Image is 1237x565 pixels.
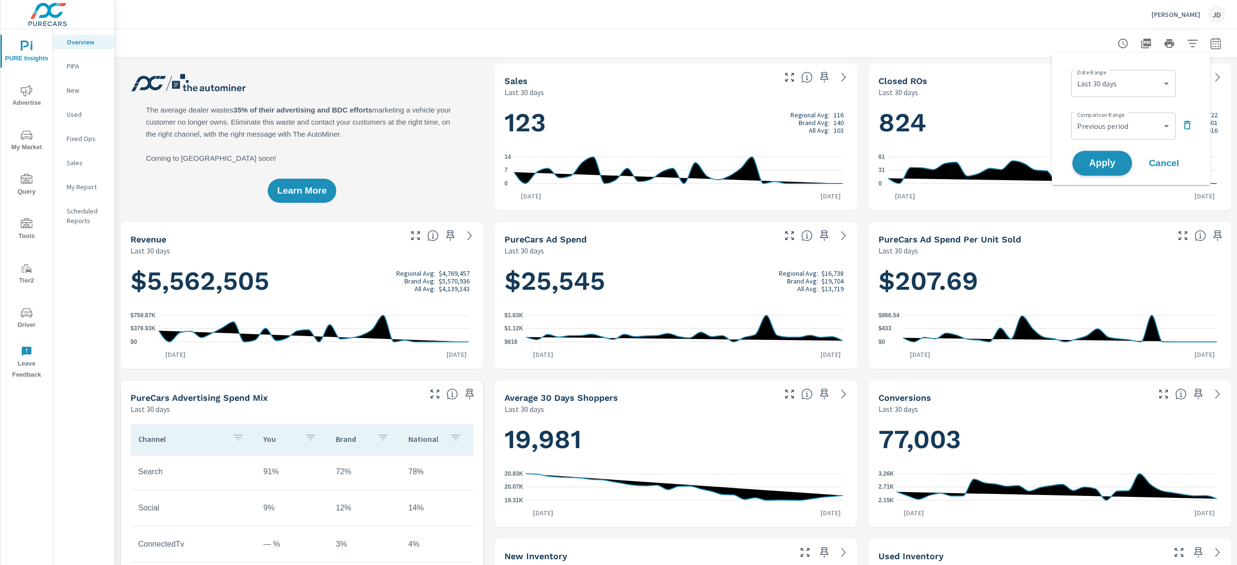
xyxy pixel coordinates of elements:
[526,508,560,518] p: [DATE]
[504,423,848,456] h1: 19,981
[3,174,50,198] span: Query
[1156,386,1171,402] button: Make Fullscreen
[1194,230,1206,241] span: Average cost of advertising per each vehicle sold at the dealer over the selected date range. The...
[878,403,918,415] p: Last 30 days
[791,111,830,119] p: Regional Avg:
[834,127,844,134] p: 103
[328,496,401,520] td: 12%
[53,180,115,194] div: My Report
[462,228,477,243] a: See more details in report
[443,228,458,243] span: Save this to your personalized report
[268,179,336,203] button: Learn More
[504,339,518,345] text: $618
[1210,228,1225,243] span: Save this to your personalized report
[130,496,256,520] td: Social
[504,265,848,297] h1: $25,545
[878,470,894,477] text: 3.26K
[67,37,107,47] p: Overview
[782,228,797,243] button: Make Fullscreen
[3,346,50,381] span: Leave Feedback
[814,508,848,518] p: [DATE]
[504,106,848,139] h1: 123
[878,423,1222,456] h1: 77,003
[1136,34,1156,53] button: "Export Report to PDF"
[328,532,401,556] td: 3%
[439,269,470,277] p: $4,769,457
[3,307,50,331] span: Driver
[1208,6,1225,23] div: JD
[817,228,832,243] span: Save this to your personalized report
[504,312,523,319] text: $1.63K
[779,269,818,277] p: Regional Avg:
[130,265,474,297] h1: $5,562,505
[53,204,115,228] div: Scheduled Reports
[878,180,882,187] text: 0
[504,76,528,86] h5: Sales
[67,110,107,119] p: Used
[878,106,1222,139] h1: 824
[404,277,435,285] p: Brand Avg:
[801,388,813,400] span: A rolling 30 day total of daily Shoppers on the dealership website, averaged over the selected da...
[328,460,401,484] td: 72%
[1082,159,1122,168] span: Apply
[814,350,848,359] p: [DATE]
[53,59,115,73] div: PIPA
[878,245,918,256] p: Last 30 days
[439,285,470,293] p: $4,139,143
[504,234,587,244] h5: PureCars Ad Spend
[821,277,844,285] p: $19,704
[878,86,918,98] p: Last 30 days
[256,496,328,520] td: 9%
[3,41,50,64] span: PURE Insights
[878,76,927,86] h5: Closed ROs
[3,218,50,242] span: Tools
[1171,545,1187,560] button: Make Fullscreen
[836,386,851,402] a: See more details in report
[130,460,256,484] td: Search
[504,470,523,477] text: 20.83K
[1208,127,1218,134] p: 616
[336,434,370,444] p: Brand
[67,182,107,192] p: My Report
[878,484,894,491] text: 2.71K
[130,312,156,319] text: $759.87K
[878,339,885,345] text: $0
[878,312,900,319] text: $866.54
[834,111,844,119] p: 116
[1210,386,1225,402] a: See more details in report
[504,484,523,491] text: 20.07K
[821,269,844,277] p: $16,738
[878,497,894,504] text: 2.15K
[1208,119,1218,127] p: 601
[67,61,107,71] p: PIPA
[130,532,256,556] td: ConnectedTv
[1210,545,1225,560] a: See more details in report
[415,285,435,293] p: All Avg:
[1208,111,1218,119] p: 722
[158,350,192,359] p: [DATE]
[1191,545,1206,560] span: Save this to your personalized report
[462,386,477,402] span: Save this to your personalized report
[504,180,508,187] text: 0
[897,508,931,518] p: [DATE]
[878,393,931,403] h5: Conversions
[836,70,851,85] a: See more details in report
[878,551,944,561] h5: Used Inventory
[878,167,885,173] text: 31
[878,234,1021,244] h5: PureCars Ad Spend Per Unit Sold
[1191,386,1206,402] span: Save this to your personalized report
[1175,388,1187,400] span: The number of dealer-specified goals completed by a visitor. [Source: This data is provided by th...
[3,85,50,109] span: Advertise
[797,545,813,560] button: Make Fullscreen
[3,263,50,286] span: Tier2
[1188,191,1222,201] p: [DATE]
[504,167,508,174] text: 7
[504,551,567,561] h5: New Inventory
[514,191,548,201] p: [DATE]
[53,131,115,146] div: Fixed Ops
[1135,151,1193,175] button: Cancel
[836,545,851,560] a: See more details in report
[256,460,328,484] td: 91%
[1145,159,1183,168] span: Cancel
[439,277,470,285] p: $5,570,936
